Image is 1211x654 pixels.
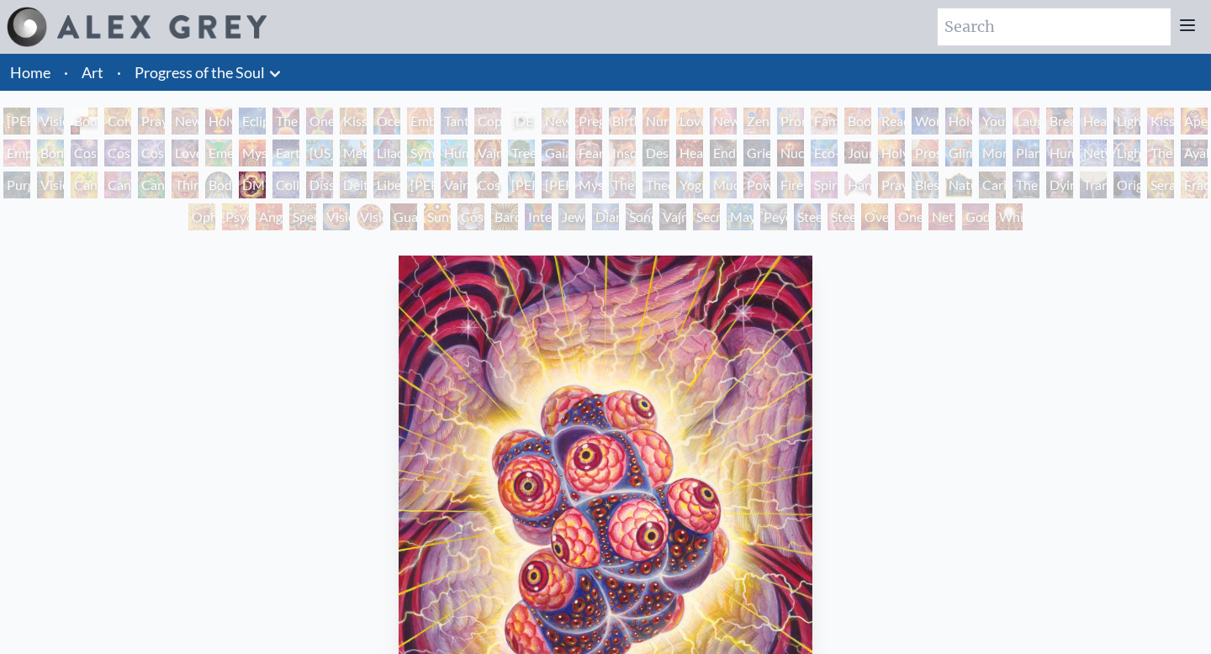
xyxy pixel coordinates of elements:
div: Sunyata [424,203,451,230]
div: Dissectional Art for Tool's Lateralus CD [306,171,333,198]
div: Monochord [979,140,1006,166]
div: Empowerment [3,140,30,166]
div: Cosmic Artist [104,140,131,166]
div: Transfiguration [1080,171,1107,198]
div: Planetary Prayers [1013,140,1039,166]
div: Contemplation [104,108,131,134]
div: Newborn [542,108,568,134]
div: Lightworker [1113,140,1140,166]
div: Psychomicrograph of a Fractal Paisley Cherub Feather Tip [222,203,249,230]
div: Net of Being [928,203,955,230]
div: Nature of Mind [945,171,972,198]
div: Earth Energies [272,140,299,166]
input: Search [938,8,1171,45]
div: Collective Vision [272,171,299,198]
div: Original Face [1113,171,1140,198]
div: Glimpsing the Empyrean [945,140,972,166]
div: Networks [1080,140,1107,166]
div: Grieving [743,140,770,166]
div: Caring [979,171,1006,198]
div: Emerald Grail [205,140,232,166]
div: Vajra Guru [441,171,468,198]
div: Copulating [474,108,501,134]
div: Nuclear Crucifixion [777,140,804,166]
div: Holy Fire [878,140,905,166]
div: Steeplehead 1 [794,203,821,230]
div: Wonder [912,108,939,134]
div: Dying [1046,171,1073,198]
div: Headache [676,140,703,166]
div: Embracing [407,108,434,134]
div: Seraphic Transport Docking on the Third Eye [1147,171,1174,198]
div: Oversoul [861,203,888,230]
div: Gaia [542,140,568,166]
div: [PERSON_NAME] [407,171,434,198]
div: Secret Writing Being [693,203,720,230]
div: Visionary Origin of Language [37,108,64,134]
div: Guardian of Infinite Vision [390,203,417,230]
div: Kiss of the [MEDICAL_DATA] [1147,108,1174,134]
div: New Family [710,108,737,134]
div: Cosmic Elf [457,203,484,230]
div: Angel Skin [256,203,283,230]
div: Pregnancy [575,108,602,134]
div: Firewalking [777,171,804,198]
div: Boo-boo [844,108,871,134]
div: Promise [777,108,804,134]
div: Bond [37,140,64,166]
div: Lilacs [373,140,400,166]
div: Peyote Being [760,203,787,230]
div: Human Geometry [1046,140,1073,166]
div: Liberation Through Seeing [373,171,400,198]
a: Progress of the Soul [135,61,265,84]
div: Laughing Man [1013,108,1039,134]
div: Diamond Being [592,203,619,230]
div: Vision Crystal [323,203,350,230]
div: Purging [3,171,30,198]
div: Deities & Demons Drinking from the Milky Pool [340,171,367,198]
div: Ocean of Love Bliss [373,108,400,134]
div: Young & Old [979,108,1006,134]
div: Holy Grail [205,108,232,134]
div: Godself [962,203,989,230]
a: Home [10,63,50,82]
div: New Man New Woman [172,108,198,134]
div: Vajra Horse [474,140,501,166]
div: Cosmic [DEMOGRAPHIC_DATA] [474,171,501,198]
div: White Light [996,203,1023,230]
div: Humming Bird [441,140,468,166]
div: Vision [PERSON_NAME] [357,203,383,230]
div: Praying Hands [878,171,905,198]
div: Jewel Being [558,203,585,230]
div: Vision Tree [37,171,64,198]
div: Breathing [1046,108,1073,134]
div: [PERSON_NAME] & Eve [3,108,30,134]
div: Endarkenment [710,140,737,166]
div: Aperture [1181,108,1208,134]
div: [PERSON_NAME] [508,171,535,198]
div: Theologue [643,171,669,198]
div: Healing [1080,108,1107,134]
div: Love is a Cosmic Force [172,140,198,166]
div: Holy Family [945,108,972,134]
div: Interbeing [525,203,552,230]
div: Mayan Being [727,203,754,230]
div: Hands that See [844,171,871,198]
div: Steeplehead 2 [828,203,854,230]
div: Cannabis Sutra [104,171,131,198]
div: Ayahuasca Visitation [1181,140,1208,166]
div: Fear [575,140,602,166]
div: [US_STATE] Song [306,140,333,166]
div: Power to the Peaceful [743,171,770,198]
div: Vajra Being [659,203,686,230]
div: Cosmic Lovers [138,140,165,166]
div: Family [811,108,838,134]
div: Lightweaver [1113,108,1140,134]
div: Cosmic Creativity [71,140,98,166]
div: [PERSON_NAME] [542,171,568,198]
div: Body, Mind, Spirit [71,108,98,134]
div: Nursing [643,108,669,134]
div: Praying [138,108,165,134]
div: Despair [643,140,669,166]
div: Eclipse [239,108,266,134]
